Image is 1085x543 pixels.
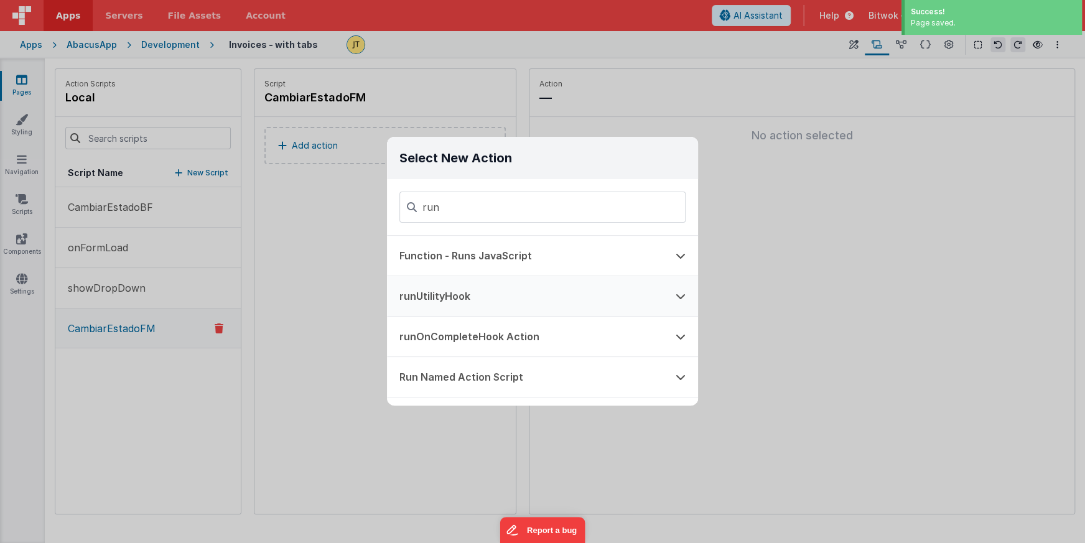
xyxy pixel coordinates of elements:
input: Search actions [399,192,686,223]
div: Success! [911,6,1076,17]
h3: Select New Action [387,137,698,179]
div: Page saved. [911,17,1076,29]
button: Run Named Action Script [387,357,663,397]
button: runOnCompleteHook Action [387,317,663,356]
button: Function - Runs JavaScript [387,236,663,276]
button: runUtilityHook [387,276,663,316]
iframe: Marker.io feedback button [500,517,585,543]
